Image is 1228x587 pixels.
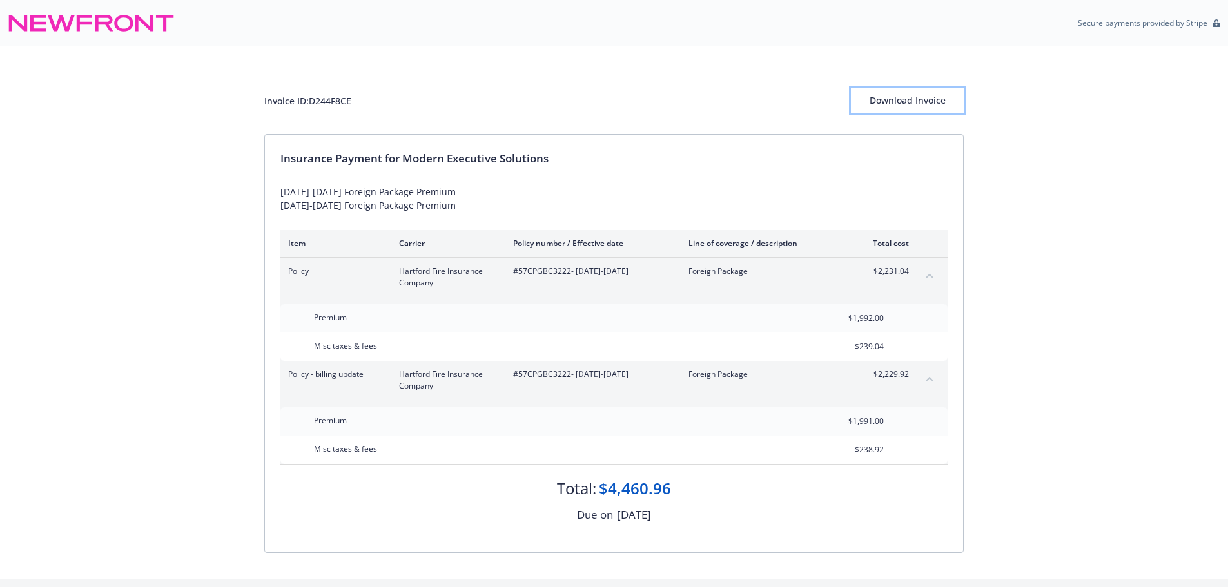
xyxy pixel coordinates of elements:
[513,238,668,249] div: Policy number / Effective date
[808,440,892,459] input: 0.00
[808,412,892,431] input: 0.00
[314,415,347,426] span: Premium
[688,238,840,249] div: Line of coverage / description
[688,265,840,277] span: Foreign Package
[919,369,940,389] button: collapse content
[264,94,351,108] div: Invoice ID: D244F8CE
[688,369,840,380] span: Foreign Package
[1078,17,1207,28] p: Secure payments provided by Stripe
[399,265,492,289] span: Hartford Fire Insurance Company
[919,265,940,286] button: collapse content
[599,477,671,499] div: $4,460.96
[399,369,492,392] span: Hartford Fire Insurance Company
[513,369,668,380] span: #57CPGBC3222 - [DATE]-[DATE]
[288,265,378,277] span: Policy
[557,477,596,499] div: Total:
[808,337,892,356] input: 0.00
[808,309,892,328] input: 0.00
[577,506,613,523] div: Due on
[851,88,964,113] button: Download Invoice
[513,265,668,277] span: #57CPGBC3222 - [DATE]-[DATE]
[280,258,948,296] div: PolicyHartford Fire Insurance Company#57CPGBC3222- [DATE]-[DATE]Foreign Package$2,231.04collapse ...
[288,238,378,249] div: Item
[280,185,948,212] div: [DATE]-[DATE] Foreign Package Premium [DATE]-[DATE] Foreign Package Premium
[617,506,651,523] div: [DATE]
[399,238,492,249] div: Carrier
[288,369,378,380] span: Policy - billing update
[861,238,909,249] div: Total cost
[314,443,377,454] span: Misc taxes & fees
[861,265,909,277] span: $2,231.04
[280,150,948,167] div: Insurance Payment for Modern Executive Solutions
[861,369,909,380] span: $2,229.92
[314,312,347,323] span: Premium
[314,340,377,351] span: Misc taxes & fees
[280,361,948,399] div: Policy - billing updateHartford Fire Insurance Company#57CPGBC3222- [DATE]-[DATE]Foreign Package$...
